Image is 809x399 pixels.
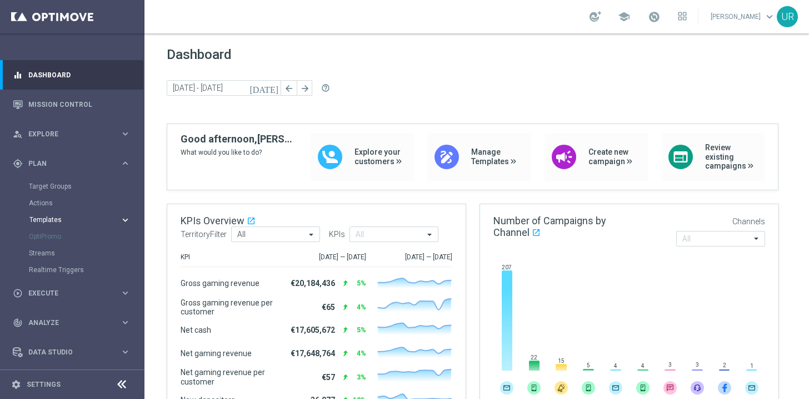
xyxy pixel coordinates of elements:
[618,11,630,23] span: school
[120,129,131,139] i: keyboard_arrow_right
[763,11,776,23] span: keyboard_arrow_down
[120,347,131,357] i: keyboard_arrow_right
[28,349,120,356] span: Data Studio
[29,245,143,262] div: Streams
[29,228,143,245] div: OptiPromo
[13,288,120,298] div: Execute
[29,195,143,211] div: Actions
[120,317,131,328] i: keyboard_arrow_right
[13,129,120,139] div: Explore
[29,215,131,224] button: Templates keyboard_arrow_right
[13,318,120,328] div: Analyze
[12,159,131,168] button: gps_fixed Plan keyboard_arrow_right
[13,347,120,357] div: Data Studio
[28,60,131,90] a: Dashboard
[29,182,116,191] a: Target Groups
[29,211,143,228] div: Templates
[13,60,131,90] div: Dashboard
[12,130,131,139] button: person_search Explore keyboard_arrow_right
[29,178,143,195] div: Target Groups
[29,216,109,223] span: Templates
[13,129,23,139] i: person_search
[28,160,120,167] span: Plan
[13,70,23,80] i: equalizer
[12,289,131,298] button: play_circle_outline Execute keyboard_arrow_right
[120,288,131,298] i: keyboard_arrow_right
[13,159,23,169] i: gps_fixed
[28,290,120,297] span: Execute
[29,249,116,258] a: Streams
[29,216,120,223] div: Templates
[13,90,131,119] div: Mission Control
[12,100,131,109] button: Mission Control
[120,215,131,225] i: keyboard_arrow_right
[28,367,116,396] a: Optibot
[12,318,131,327] button: track_changes Analyze keyboard_arrow_right
[29,262,143,278] div: Realtime Triggers
[12,71,131,80] button: equalizer Dashboard
[710,8,777,25] a: [PERSON_NAME]keyboard_arrow_down
[13,159,120,169] div: Plan
[28,90,131,119] a: Mission Control
[29,199,116,208] a: Actions
[28,319,120,326] span: Analyze
[13,367,131,396] div: Optibot
[29,265,116,274] a: Realtime Triggers
[120,158,131,169] i: keyboard_arrow_right
[12,348,131,357] button: Data Studio keyboard_arrow_right
[13,318,23,328] i: track_changes
[27,381,61,388] a: Settings
[13,288,23,298] i: play_circle_outline
[11,380,21,390] i: settings
[28,131,120,137] span: Explore
[777,6,798,27] div: UR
